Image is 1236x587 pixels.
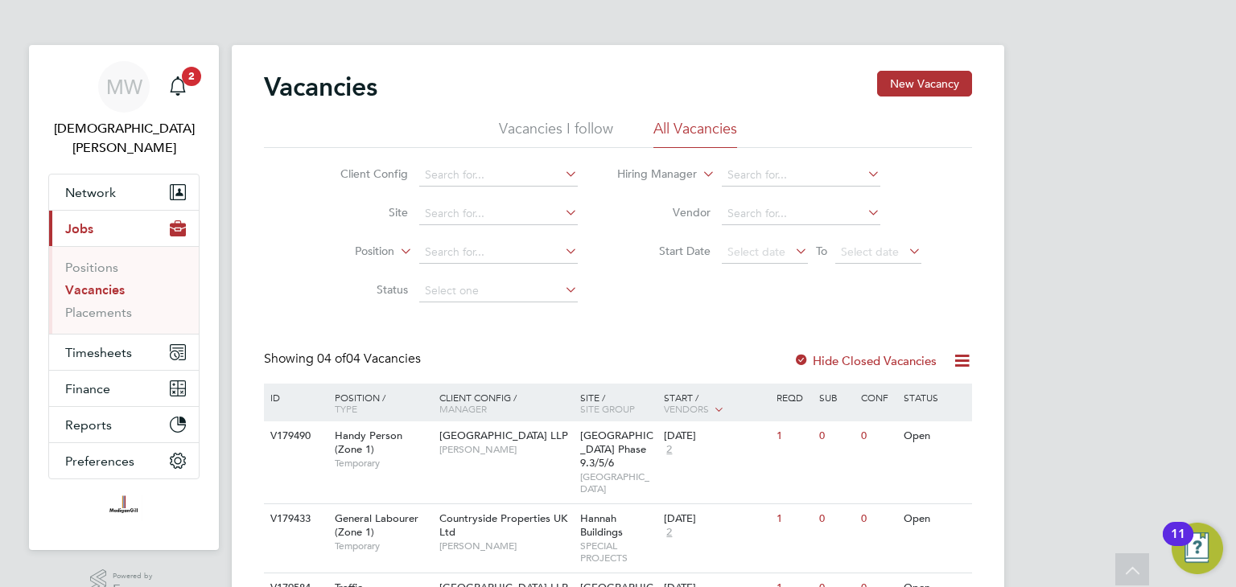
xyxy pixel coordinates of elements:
a: MW[DEMOGRAPHIC_DATA][PERSON_NAME] [48,61,200,158]
div: Site / [576,384,661,422]
span: [PERSON_NAME] [439,540,572,552]
span: Vendors [664,402,709,415]
label: Start Date [618,244,711,258]
span: Type [335,402,357,415]
label: Site [315,205,408,220]
a: Vacancies [65,282,125,298]
button: Finance [49,371,199,406]
span: SPECIAL PROJECTS [580,540,657,564]
span: Temporary [335,540,431,552]
div: 11 [1171,534,1185,555]
span: [GEOGRAPHIC_DATA] LLP [439,429,568,442]
button: Timesheets [49,335,199,370]
div: Client Config / [435,384,576,422]
span: Jobs [65,221,93,236]
input: Search for... [419,241,578,264]
span: Timesheets [65,345,132,360]
span: Finance [65,381,110,396]
input: Search for... [722,164,880,187]
span: Network [65,185,116,200]
div: Sub [815,384,857,411]
li: Vacancies I follow [499,119,613,148]
div: V179490 [266,421,323,451]
div: 0 [857,421,899,451]
span: Handy Person (Zone 1) [335,429,402,456]
input: Search for... [722,203,880,225]
div: Showing [264,351,424,367]
img: madigangill-logo-retina.png [105,495,142,521]
span: 04 Vacancies [317,351,421,367]
div: 0 [815,504,857,534]
label: Client Config [315,166,408,181]
div: [DATE] [664,512,768,526]
div: Status [900,384,970,411]
div: Start / [660,384,772,424]
a: Placements [65,305,132,320]
span: 2 [182,67,201,86]
div: Reqd [772,384,814,411]
label: Vendor [618,205,711,220]
span: Temporary [335,457,431,470]
span: Matthew Wise [48,119,200,158]
span: Select date [727,244,785,259]
div: 1 [772,504,814,534]
a: 2 [162,61,194,113]
span: Select date [841,244,899,259]
label: Status [315,282,408,297]
span: 2 [664,526,674,540]
span: Site Group [580,402,635,415]
span: Countryside Properties UK Ltd [439,511,567,539]
div: 0 [815,421,857,451]
nav: Main navigation [29,45,219,550]
h2: Vacancies [264,71,377,103]
div: V179433 [266,504,323,534]
span: Preferences [65,454,134,469]
span: [GEOGRAPHIC_DATA] Phase 9.3/5/6 [580,429,653,470]
button: Jobs [49,211,199,246]
span: General Labourer (Zone 1) [335,511,418,539]
span: [PERSON_NAME] [439,443,572,456]
div: [DATE] [664,429,768,443]
div: Open [900,504,970,534]
button: Network [49,174,199,210]
label: Hiring Manager [604,166,697,183]
div: Jobs [49,246,199,334]
span: Reports [65,417,112,433]
div: ID [266,384,323,411]
span: Powered by [113,569,158,583]
div: 1 [772,421,814,451]
div: Position / [323,384,435,422]
span: [GEOGRAPHIC_DATA] [580,470,657,495]
a: Positions [65,260,118,275]
label: Hide Closed Vacancies [793,353,937,368]
span: Manager [439,402,487,415]
input: Search for... [419,164,578,187]
span: MW [106,76,142,97]
button: Reports [49,407,199,442]
div: Open [900,421,970,451]
button: Open Resource Center, 11 new notifications [1172,523,1223,574]
a: Go to home page [48,495,200,521]
div: 0 [857,504,899,534]
span: Hannah Buildings [580,511,623,539]
input: Select one [419,280,578,302]
button: New Vacancy [877,71,972,96]
span: 04 of [317,351,346,367]
li: All Vacancies [653,119,737,148]
span: To [811,240,832,261]
input: Search for... [419,203,578,225]
span: 2 [664,443,674,457]
label: Position [302,244,394,260]
div: Conf [857,384,899,411]
button: Preferences [49,443,199,478]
